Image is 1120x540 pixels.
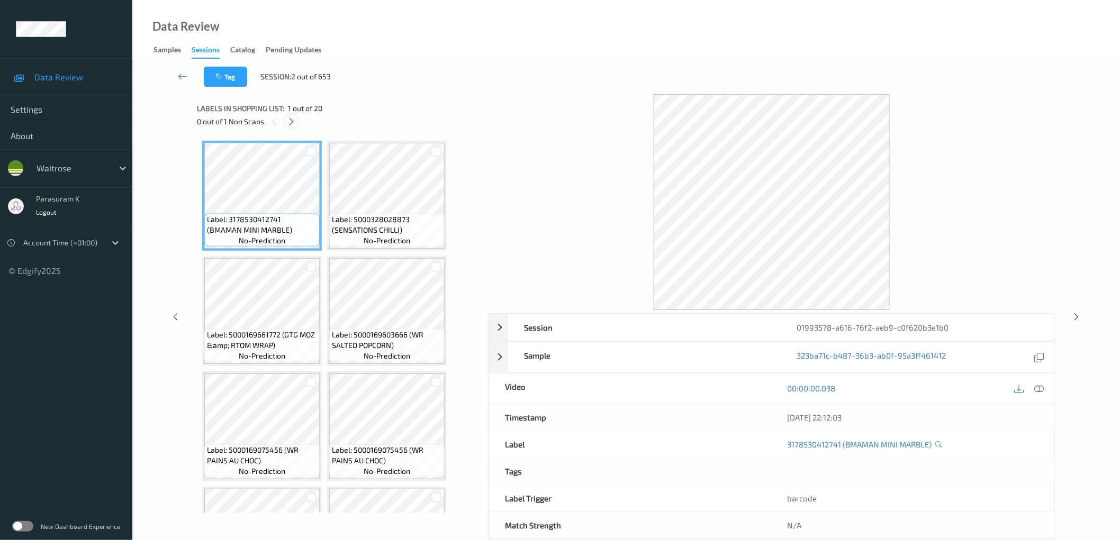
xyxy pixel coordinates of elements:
div: Data Review [152,21,219,32]
span: no-prediction [364,466,410,477]
a: Samples [153,43,192,58]
span: Label: 5000169075456 (WR PAINS AU CHOC) [207,445,317,466]
div: Timestamp [489,404,772,431]
div: [DATE] 22:12:03 [788,412,1038,423]
a: Catalog [230,43,266,58]
div: Match Strength [489,512,772,538]
a: 3178530412741 (BMAMAN MINI MARBLE) [788,439,932,450]
div: Samples [153,44,181,58]
span: Label: 5000169661772 (GTG MOZ &amp; RTOM WRAP) [207,330,317,351]
div: Sample [508,342,781,372]
div: Tags [489,458,772,484]
span: 2 out of 653 [291,71,331,82]
a: Sessions [192,43,230,59]
a: 00:00:00.038 [788,383,836,393]
div: Session [508,314,781,341]
span: Label: 5000169075456 (WR PAINS AU CHOC) [332,445,442,466]
div: Label [489,431,772,457]
div: Session01993578-a616-76f2-aeb9-c0f620b3e1b0 [489,314,1055,341]
div: Label Trigger [489,485,772,511]
span: Labels in shopping list: [197,103,284,114]
span: no-prediction [239,351,285,361]
span: no-prediction [239,466,285,477]
span: no-prediction [364,351,410,361]
div: Catalog [230,44,255,58]
div: N/A [772,512,1054,538]
a: Pending Updates [266,43,332,58]
div: barcode [772,485,1054,511]
a: 323ba71c-b487-36b3-ab0f-95a3ff461412 [797,350,946,364]
span: Label: 5000169603666 (WR SALTED POPCORN) [332,330,442,351]
span: no-prediction [239,235,285,246]
div: Sample323ba71c-b487-36b3-ab0f-95a3ff461412 [489,342,1055,373]
div: Video [489,373,772,404]
span: Label: 5000328028873 (SENSATIONS CHILLI) [332,214,442,235]
span: no-prediction [364,235,410,246]
span: 1 out of 20 [288,103,322,114]
span: Label: 3178530412741 (BMAMAN MINI MARBLE) [207,214,317,235]
span: Session: [260,71,291,82]
div: Sessions [192,44,220,59]
div: 01993578-a616-76f2-aeb9-c0f620b3e1b0 [781,314,1054,341]
div: 0 out of 1 Non Scans [197,115,481,128]
button: Tag [204,67,247,87]
div: Pending Updates [266,44,321,58]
